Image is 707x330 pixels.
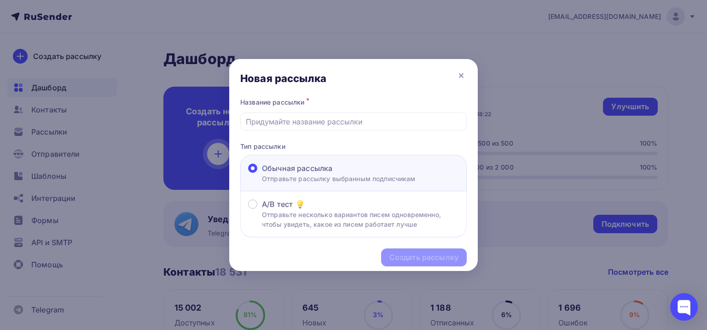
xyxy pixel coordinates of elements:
span: Обычная рассылка [262,163,332,174]
div: Название рассылки [240,96,467,109]
p: Отправьте несколько вариантов писем одновременно, чтобы увидеть, какое из писем работает лучше [262,210,459,229]
input: Придумайте название рассылки [246,116,462,127]
p: Тип рассылки [240,141,467,151]
span: A/B тест [262,199,293,210]
p: Отправьте рассылку выбранным подписчикам [262,174,416,183]
div: Новая рассылка [240,72,326,85]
